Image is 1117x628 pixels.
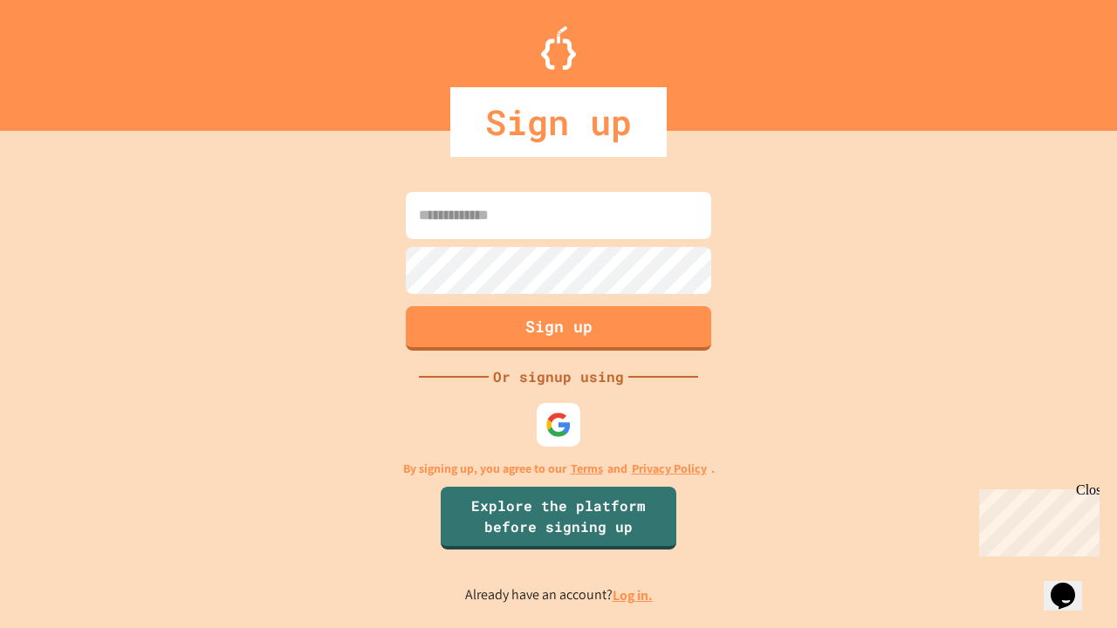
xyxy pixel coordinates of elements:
[541,26,576,70] img: Logo.svg
[1044,558,1100,611] iframe: chat widget
[613,586,653,604] a: Log in.
[465,584,653,606] p: Already have an account?
[7,7,120,111] div: Chat with us now!Close
[403,460,715,478] p: By signing up, you agree to our and .
[632,460,707,478] a: Privacy Policy
[406,306,711,351] button: Sign up
[571,460,603,478] a: Terms
[450,87,667,157] div: Sign up
[441,487,676,549] a: Explore the platform before signing up
[545,412,572,438] img: google-icon.svg
[489,366,628,387] div: Or signup using
[972,482,1100,556] iframe: chat widget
